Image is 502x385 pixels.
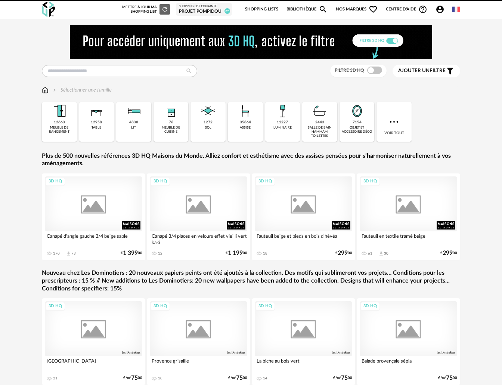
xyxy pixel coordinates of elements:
div: 3D HQ [255,177,275,186]
div: Sélectionner une famille [52,86,112,94]
img: svg+xml;base64,PHN2ZyB3aWR0aD0iMTYiIGhlaWdodD0iMTYiIHZpZXdCb3g9IjAgMCAxNiAxNiIgZmlsbD0ibm9uZSIgeG... [52,86,58,94]
div: 3D HQ [360,302,380,311]
a: 3D HQ Canapé 3/4 places en velours effet vieilli vert kaki 12 €1 19900 [147,173,250,260]
div: meuble de cuisine [156,126,186,134]
div: Voir tout [376,102,412,142]
span: 1 199 [228,251,243,256]
img: Miroir.png [348,102,366,120]
div: sol [205,126,211,130]
div: lit [131,126,136,130]
div: 3D HQ [45,302,65,311]
a: 3D HQ La biche au bois vert 14 €/m²7500 [252,298,355,385]
div: 3D HQ [150,177,170,186]
span: Heart Outline icon [369,5,378,14]
div: 18 [158,376,162,381]
a: 3D HQ Fauteuil beige et pieds en bois d'hévéa 18 €29900 [252,173,355,260]
div: 76 [169,120,173,125]
div: €/m² 00 [333,376,352,381]
div: 11227 [277,120,288,125]
a: 3D HQ Provence grisaille 18 €/m²7500 [147,298,250,385]
div: meuble de rangement [44,126,75,134]
div: 21 [53,376,58,381]
img: Luminaire.png [273,102,291,120]
a: Plus de 500 nouvelles références 3D HQ Maisons du Monde. Alliez confort et esthétisme avec des as... [42,152,460,168]
div: 14 [263,376,267,381]
div: 61 [368,251,372,256]
div: 7154 [353,120,362,125]
img: Sol.png [199,102,217,120]
div: 3D HQ [150,302,170,311]
div: 3D HQ [255,302,275,311]
button: Ajouter unfiltre Filter icon [393,65,460,77]
div: Provence grisaille [150,356,247,371]
div: € 00 [121,251,142,256]
div: 12 [158,251,162,256]
span: Magnify icon [319,5,328,14]
div: Canapé d'angle gauche 3/4 beige sable [45,231,142,246]
span: filtre [398,68,446,74]
div: Shopping List courante [179,4,229,8]
div: Fauteuil beige et pieds en bois d'hévéa [255,231,352,246]
div: 35864 [240,120,251,125]
a: 3D HQ Canapé d'angle gauche 3/4 beige sable 170 Download icon 73 €1 39900 [42,173,145,260]
span: 299 [443,251,453,256]
img: Meuble%20de%20rangement.png [50,102,68,120]
a: BibliothèqueMagnify icon [286,1,328,17]
div: 18 [263,251,267,256]
div: [GEOGRAPHIC_DATA] [45,356,142,371]
div: 73 [71,251,76,256]
a: 3D HQ Balade provençale sépia €/m²7500 [357,298,460,385]
img: Rangement.png [162,102,180,120]
span: Filtre 3D HQ [335,68,364,73]
div: assise [240,126,251,130]
img: more.7b13dc1.svg [388,116,400,128]
span: 75 [446,376,453,381]
span: Refresh icon [161,7,168,11]
span: Download icon [66,251,71,256]
span: 75 [236,376,243,381]
span: 299 [338,251,348,256]
div: Fauteuil en textile tramé beige [360,231,457,246]
div: luminaire [273,126,292,130]
img: Assise.png [236,102,254,120]
div: 12663 [54,120,65,125]
div: Projet Pompidou [179,9,229,15]
img: OXP [42,2,55,17]
span: Filter icon [446,67,455,76]
div: 2443 [315,120,324,125]
span: 1 399 [123,251,138,256]
div: €/m² 00 [123,376,142,381]
div: € 00 [335,251,352,256]
div: objet et accessoire déco [342,126,372,134]
a: Nouveau chez Les Dominotiers : 20 nouveaux papiers peints ont été ajoutés à la collection. Des mo... [42,269,460,292]
div: 4838 [129,120,138,125]
img: Literie.png [125,102,143,120]
div: Canapé 3/4 places en velours effet vieilli vert kaki [150,231,247,246]
div: 3D HQ [360,177,380,186]
div: 12958 [91,120,102,125]
span: Help Circle Outline icon [418,5,427,14]
a: Shopping Lists [245,1,278,17]
div: La biche au bois vert [255,356,352,371]
span: Download icon [378,251,384,256]
img: fr [452,5,460,13]
span: Account Circle icon [436,5,448,14]
div: Mettre à jour ma Shopping List [122,4,170,15]
img: Salle%20de%20bain.png [311,102,329,120]
div: salle de bain hammam toilettes [304,126,335,138]
span: Ajouter un [398,68,430,73]
div: Balade provençale sépia [360,356,457,371]
span: 29 [224,8,230,14]
img: Table.png [87,102,105,120]
div: €/m² 00 [438,376,457,381]
a: 3D HQ [GEOGRAPHIC_DATA] 21 €/m²7500 [42,298,145,385]
a: 3D HQ Fauteuil en textile tramé beige 61 Download icon 30 €29900 [357,173,460,260]
a: Shopping List courante Projet Pompidou 29 [179,4,229,14]
div: € 00 [440,251,457,256]
span: Account Circle icon [436,5,444,14]
img: svg+xml;base64,PHN2ZyB3aWR0aD0iMTYiIGhlaWdodD0iMTciIHZpZXdCb3g9IjAgMCAxNiAxNyIgZmlsbD0ibm9uZSIgeG... [42,86,49,94]
div: table [92,126,101,130]
span: 75 [341,376,348,381]
div: 170 [53,251,60,256]
div: 3D HQ [45,177,65,186]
